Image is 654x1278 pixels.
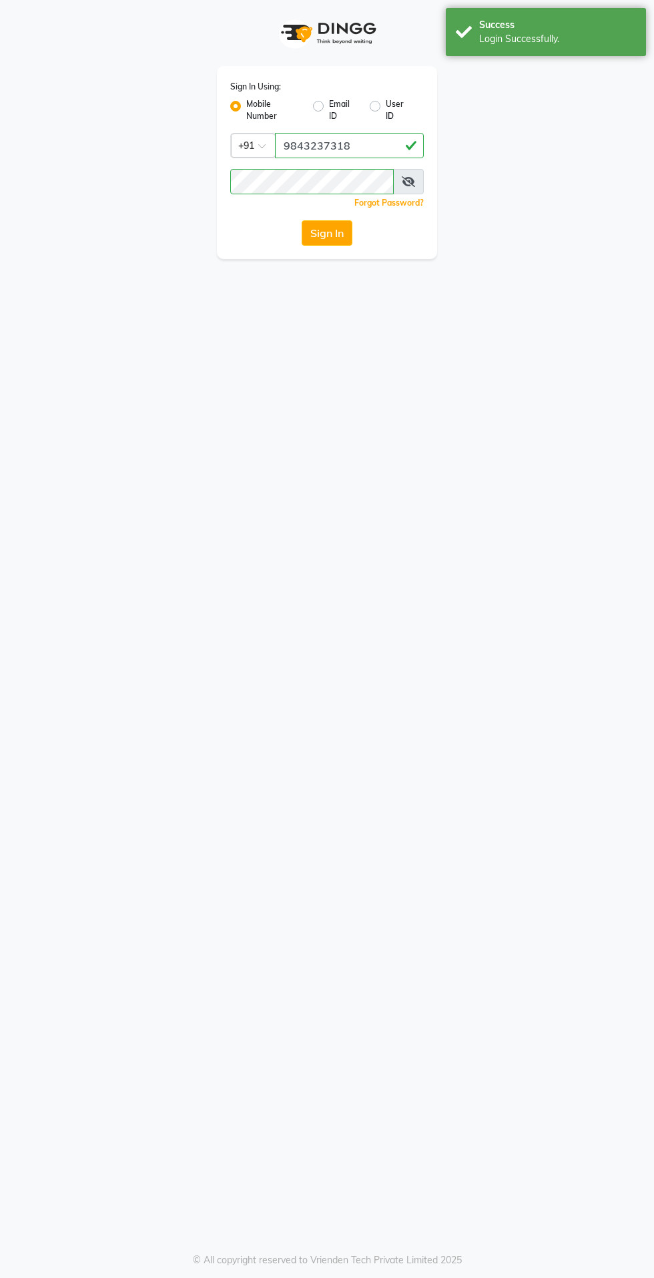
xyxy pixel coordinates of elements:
a: Forgot Password? [354,198,424,208]
label: Mobile Number [246,98,302,122]
div: Login Successfully. [479,32,636,46]
img: logo1.svg [274,13,380,53]
label: User ID [386,98,413,122]
label: Sign In Using: [230,81,281,93]
button: Sign In [302,220,352,246]
div: Success [479,18,636,32]
input: Username [275,133,424,158]
input: Username [230,169,394,194]
label: Email ID [329,98,359,122]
